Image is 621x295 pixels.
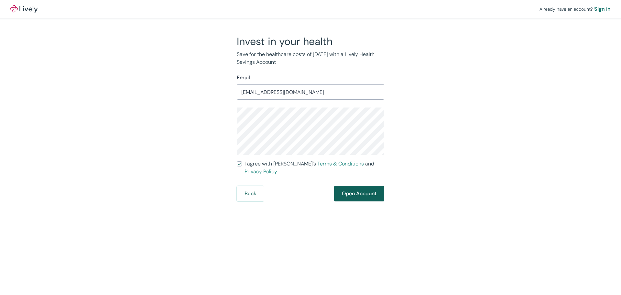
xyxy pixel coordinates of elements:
button: Back [237,186,264,201]
p: Save for the healthcare costs of [DATE] with a Lively Health Savings Account [237,51,384,66]
a: Privacy Policy [245,168,277,175]
label: Email [237,74,250,82]
img: Lively [10,5,38,13]
div: Already have an account? [539,5,611,13]
span: I agree with [PERSON_NAME]’s and [245,160,384,176]
a: LivelyLively [10,5,38,13]
a: Terms & Conditions [317,160,364,167]
h2: Invest in your health [237,35,384,48]
button: Open Account [334,186,384,201]
a: Sign in [594,5,611,13]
